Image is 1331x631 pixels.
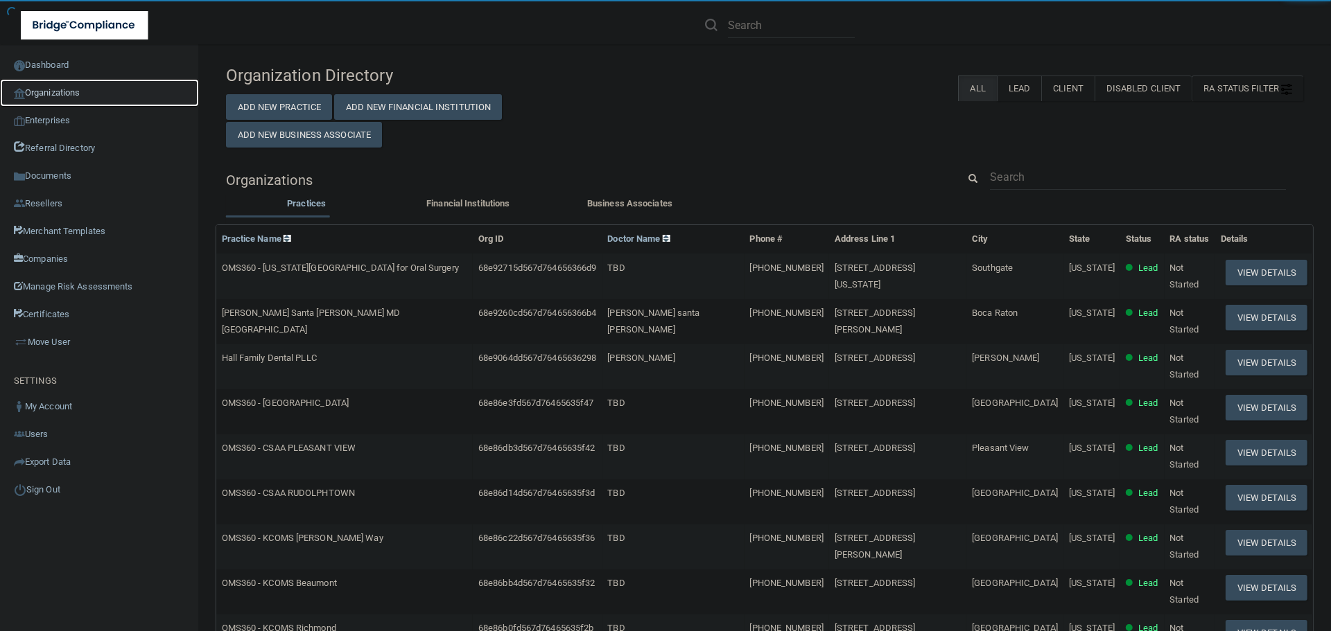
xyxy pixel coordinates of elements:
[1095,75,1192,101] label: Disabled Client
[749,263,823,273] span: [PHONE_NUMBER]
[749,398,823,408] span: [PHONE_NUMBER]
[728,12,855,38] input: Search
[287,198,326,208] span: Practices
[749,443,823,453] span: [PHONE_NUMBER]
[478,533,595,543] span: 68e86c22d567d76465635f36
[1226,485,1307,510] button: View Details
[1226,260,1307,285] button: View Details
[1226,575,1307,601] button: View Details
[478,443,595,453] span: 68e86db3d567d76465635f42
[226,94,333,120] button: Add New Practice
[1069,353,1115,363] span: [US_STATE]
[1215,225,1313,254] th: Details
[972,353,1039,363] span: [PERSON_NAME]
[835,308,916,335] span: [STREET_ADDRESS][PERSON_NAME]
[226,195,388,215] li: Practices
[1169,308,1199,335] span: Not Started
[749,578,823,588] span: [PHONE_NUMBER]
[607,233,670,244] a: Doctor Name
[607,488,625,498] span: TBD
[478,398,593,408] span: 68e86e3fd567d76465635f47
[705,19,717,31] img: ic-search.3b580494.png
[426,198,510,208] span: Financial Institutions
[1138,260,1158,276] p: Lead
[1138,305,1158,321] p: Lead
[222,233,291,244] a: Practice Name
[14,171,25,182] img: icon-documents.8dae5593.png
[222,533,383,543] span: OMS360 - KCOMS [PERSON_NAME] Way
[972,398,1058,408] span: [GEOGRAPHIC_DATA]
[1164,225,1215,254] th: RA status
[478,578,595,588] span: 68e86bb4d567d76465635f32
[607,263,625,273] span: TBD
[835,443,916,453] span: [STREET_ADDRESS]
[334,94,502,120] button: Add New Financial Institution
[394,195,542,212] label: Financial Institutions
[749,308,823,318] span: [PHONE_NUMBER]
[222,488,356,498] span: OMS360 - CSAA RUDOLPHTOWN
[835,263,916,290] span: [STREET_ADDRESS][US_STATE]
[1169,398,1199,425] span: Not Started
[1069,533,1115,543] span: [US_STATE]
[478,353,596,363] span: 68e9064dd567d76465636298
[1169,263,1199,290] span: Not Started
[233,195,381,212] label: Practices
[14,60,25,71] img: ic_dashboard_dark.d01f4a41.png
[14,335,28,349] img: briefcase.64adab9b.png
[1138,350,1158,366] p: Lead
[1226,530,1307,556] button: View Details
[1138,575,1158,592] p: Lead
[835,488,916,498] span: [STREET_ADDRESS]
[587,198,672,208] span: Business Associates
[972,308,1018,318] span: Boca Raton
[1069,398,1115,408] span: [US_STATE]
[1169,353,1199,380] span: Not Started
[14,429,25,440] img: icon-users.e205127d.png
[1226,395,1307,420] button: View Details
[222,263,459,273] span: OMS360 - [US_STATE][GEOGRAPHIC_DATA] for Oral Surgery
[1120,225,1164,254] th: Status
[972,533,1058,543] span: [GEOGRAPHIC_DATA]
[972,263,1013,273] span: Southgate
[1203,83,1292,94] span: RA Status Filter
[473,225,602,254] th: Org ID
[1041,75,1095,101] label: Client
[835,398,916,408] span: [STREET_ADDRESS]
[749,488,823,498] span: [PHONE_NUMBER]
[549,195,711,215] li: Business Associate
[1069,308,1115,318] span: [US_STATE]
[14,401,25,412] img: ic_user_dark.df1a06c3.png
[1069,263,1115,273] span: [US_STATE]
[749,353,823,363] span: [PHONE_NUMBER]
[556,195,704,212] label: Business Associates
[388,195,549,215] li: Financial Institutions
[607,533,625,543] span: TBD
[222,578,337,588] span: OMS360 - KCOMS Beaumont
[226,122,383,148] button: Add New Business Associate
[1138,485,1158,501] p: Lead
[21,11,148,39] img: bridge_compliance_login_screen.278c3ca4.svg
[1169,578,1199,605] span: Not Started
[972,578,1058,588] span: [GEOGRAPHIC_DATA]
[1069,488,1115,498] span: [US_STATE]
[1169,533,1199,560] span: Not Started
[835,353,916,363] span: [STREET_ADDRESS]
[1063,225,1120,254] th: State
[14,116,25,126] img: enterprise.0d942306.png
[1226,305,1307,330] button: View Details
[222,353,317,363] span: Hall Family Dental PLLC
[222,308,401,335] span: [PERSON_NAME] Santa [PERSON_NAME] MD [GEOGRAPHIC_DATA]
[607,398,625,408] span: TBD
[607,308,699,335] span: [PERSON_NAME] santa [PERSON_NAME]
[14,456,25,468] img: icon-export.b9366987.png
[14,88,25,99] img: organization-icon.f8decf85.png
[1069,578,1115,588] span: [US_STATE]
[1138,440,1158,456] p: Lead
[1169,488,1199,515] span: Not Started
[222,398,349,408] span: OMS360 - [GEOGRAPHIC_DATA]
[1169,443,1199,470] span: Not Started
[226,172,937,188] h5: Organizations
[744,225,828,254] th: Phone #
[14,198,25,209] img: ic_reseller.de258add.png
[14,373,57,389] label: SETTINGS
